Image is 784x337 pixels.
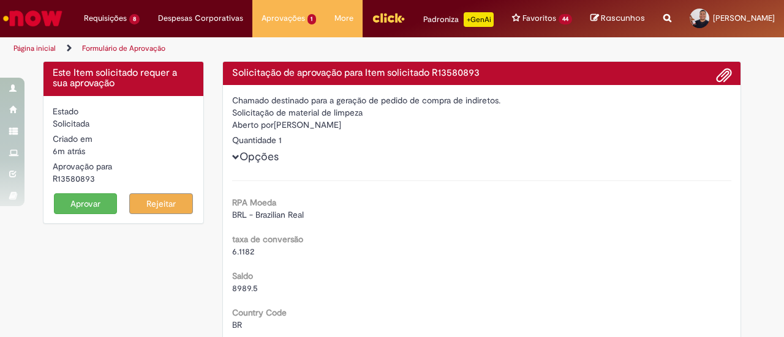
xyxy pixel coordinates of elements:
[372,9,405,27] img: click_logo_yellow_360x200.png
[232,209,304,220] span: BRL - Brazilian Real
[9,37,513,60] ul: Trilhas de página
[232,270,253,281] b: Saldo
[53,145,194,157] div: 30/09/2025 11:28:57
[334,12,353,24] span: More
[1,6,64,31] img: ServiceNow
[232,246,254,257] span: 6.1182
[232,319,242,330] span: BR
[158,12,243,24] span: Despesas Corporativas
[53,172,194,185] div: R13580893
[464,12,494,27] p: +GenAi
[82,43,165,53] a: Formulário de Aprovação
[13,43,56,53] a: Página inicial
[232,307,287,318] b: Country Code
[232,94,732,106] div: Chamado destinado para a geração de pedido de compra de indiretos.
[423,12,494,27] div: Padroniza
[53,146,85,157] span: 6m atrás
[54,193,118,214] button: Aprovar
[129,193,193,214] button: Rejeitar
[53,146,85,157] time: 30/09/2025 11:28:57
[232,119,732,134] div: [PERSON_NAME]
[232,68,732,79] h4: Solicitação de aprovação para Item solicitado R13580893
[53,133,92,145] label: Criado em
[232,119,274,131] label: Aberto por
[713,13,775,23] span: [PERSON_NAME]
[522,12,556,24] span: Favoritos
[232,283,258,294] span: 8989.5
[53,160,112,172] label: Aprovação para
[232,197,276,208] b: RPA Moeda
[232,134,732,146] div: Quantidade 1
[590,13,645,24] a: Rascunhos
[232,106,732,119] div: Solicitação de material de limpeza
[262,12,305,24] span: Aprovações
[53,105,78,117] label: Estado
[53,117,194,130] div: Solicitada
[559,14,572,24] span: 44
[53,68,194,89] h4: Este Item solicitado requer a sua aprovação
[129,14,140,24] span: 8
[307,14,317,24] span: 1
[84,12,127,24] span: Requisições
[601,12,645,24] span: Rascunhos
[232,234,303,245] b: taxa de conversão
